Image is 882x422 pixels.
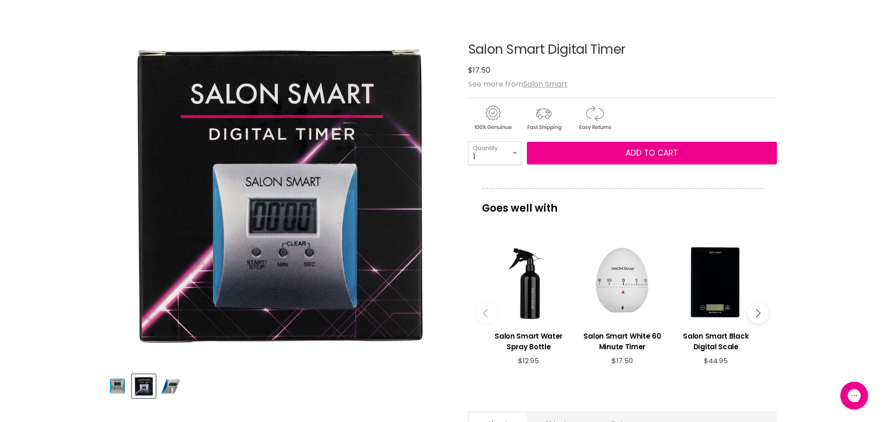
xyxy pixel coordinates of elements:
a: View product:Salon Smart Black Digital Scale [674,324,758,357]
h3: Salon Smart White 60 Minute Timer [580,331,664,352]
img: Salon Smart Digital Timer [106,375,128,397]
span: $12.95 [518,356,539,365]
iframe: Gorgias live chat messenger [836,378,873,413]
a: View product:Salon Smart White 60 Minute Timer [580,324,664,357]
span: $44.95 [704,356,728,365]
a: View product:Salon Smart Water Spray Bottle [487,324,571,357]
button: Salon Smart Digital Timer [158,374,182,398]
h3: Salon Smart Water Spray Bottle [487,331,571,352]
div: Product thumbnails [104,372,453,398]
img: Salon Smart Digital Timer [159,375,181,397]
h3: Salon Smart Black Digital Scale [674,331,758,352]
button: Salon Smart Digital Timer [106,374,129,398]
button: Salon Smart Digital Timer [132,374,156,398]
img: Salon Smart Digital Timer [133,375,155,397]
span: $17.50 [612,356,633,365]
